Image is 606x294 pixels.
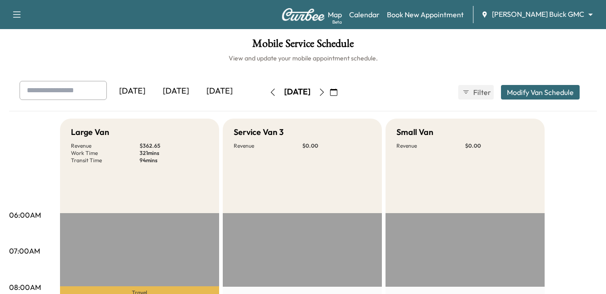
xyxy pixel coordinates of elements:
[396,142,465,149] p: Revenue
[473,87,490,98] span: Filter
[501,85,580,100] button: Modify Van Schedule
[234,142,302,149] p: Revenue
[332,19,342,25] div: Beta
[387,9,464,20] a: Book New Appointment
[458,85,494,100] button: Filter
[492,9,584,20] span: [PERSON_NAME] Buick GMC
[140,149,208,157] p: 321 mins
[9,38,597,54] h1: Mobile Service Schedule
[140,142,208,149] p: $ 362.65
[9,54,597,63] h6: View and update your mobile appointment schedule.
[71,142,140,149] p: Revenue
[234,126,284,139] h5: Service Van 3
[9,282,41,293] p: 08:00AM
[154,81,198,102] div: [DATE]
[71,149,140,157] p: Work Time
[110,81,154,102] div: [DATE]
[302,142,371,149] p: $ 0.00
[328,9,342,20] a: MapBeta
[396,126,433,139] h5: Small Van
[71,157,140,164] p: Transit Time
[71,126,109,139] h5: Large Van
[9,245,40,256] p: 07:00AM
[140,157,208,164] p: 94 mins
[198,81,241,102] div: [DATE]
[349,9,380,20] a: Calendar
[281,8,325,21] img: Curbee Logo
[465,142,534,149] p: $ 0.00
[284,86,311,98] div: [DATE]
[9,209,41,220] p: 06:00AM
